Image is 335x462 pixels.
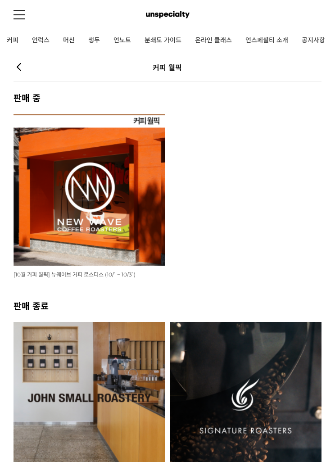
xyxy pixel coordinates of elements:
[14,91,321,104] h2: 판매 중
[25,29,56,52] a: 언럭스
[56,29,81,52] a: 머신
[14,62,24,73] a: 뒤로가기
[81,29,107,52] a: 생두
[107,29,138,52] a: 언노트
[138,29,188,52] a: 분쇄도 가이드
[36,62,299,72] h2: 커피 월픽
[188,29,239,52] a: 온라인 클래스
[14,299,321,312] h2: 판매 종료
[295,29,332,52] a: 공지사항
[146,8,190,22] img: 언스페셜티 몰
[14,114,165,266] img: [10월 커피 월픽] 뉴웨이브 커피 로스터스 (10/1 ~ 10/31)
[239,29,295,52] a: 언스페셜티 소개
[14,271,136,278] a: [10월 커피 월픽] 뉴웨이브 커피 로스터스 (10/1 ~ 10/31)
